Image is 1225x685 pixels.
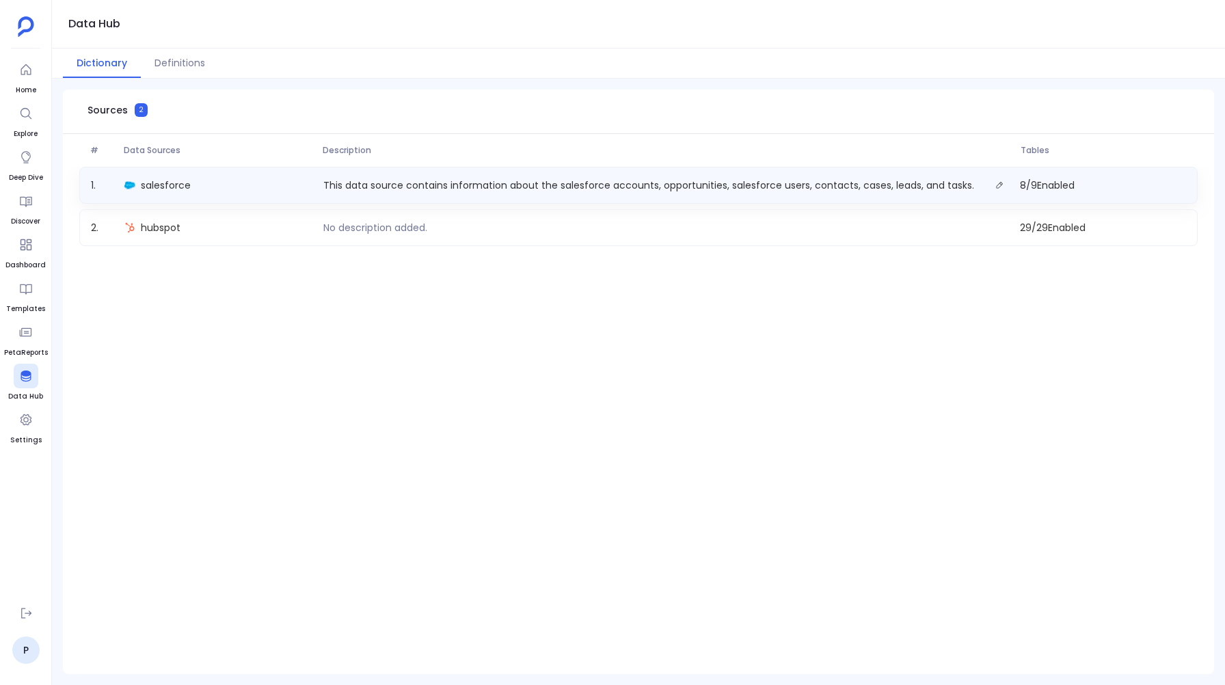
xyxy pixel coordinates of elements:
[141,49,219,78] button: Definitions
[141,178,191,192] span: salesforce
[14,101,38,139] a: Explore
[11,216,40,227] span: Discover
[318,178,980,192] p: This data source contains information about the salesforce accounts, opportunities, salesforce us...
[4,320,48,358] a: PetaReports
[141,221,180,234] span: hubspot
[85,221,119,234] span: 2 .
[1014,221,1192,234] span: 29 / 29 Enabled
[10,435,42,446] span: Settings
[317,145,1015,156] span: Description
[6,304,45,314] span: Templates
[1015,145,1192,156] span: Tables
[68,14,120,33] h1: Data Hub
[85,176,119,195] span: 1 .
[8,364,43,402] a: Data Hub
[14,57,38,96] a: Home
[5,260,46,271] span: Dashboard
[1014,176,1192,195] span: 8 / 9 Enabled
[10,407,42,446] a: Settings
[14,85,38,96] span: Home
[135,103,148,117] span: 2
[18,16,34,37] img: petavue logo
[5,232,46,271] a: Dashboard
[990,176,1009,195] button: Edit description.
[63,49,141,78] button: Dictionary
[9,172,43,183] span: Deep Dive
[8,391,43,402] span: Data Hub
[11,189,40,227] a: Discover
[9,145,43,183] a: Deep Dive
[12,636,40,664] a: P
[4,347,48,358] span: PetaReports
[118,145,318,156] span: Data Sources
[6,276,45,314] a: Templates
[318,221,433,234] p: No description added.
[14,129,38,139] span: Explore
[85,145,118,156] span: #
[87,103,128,117] span: Sources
